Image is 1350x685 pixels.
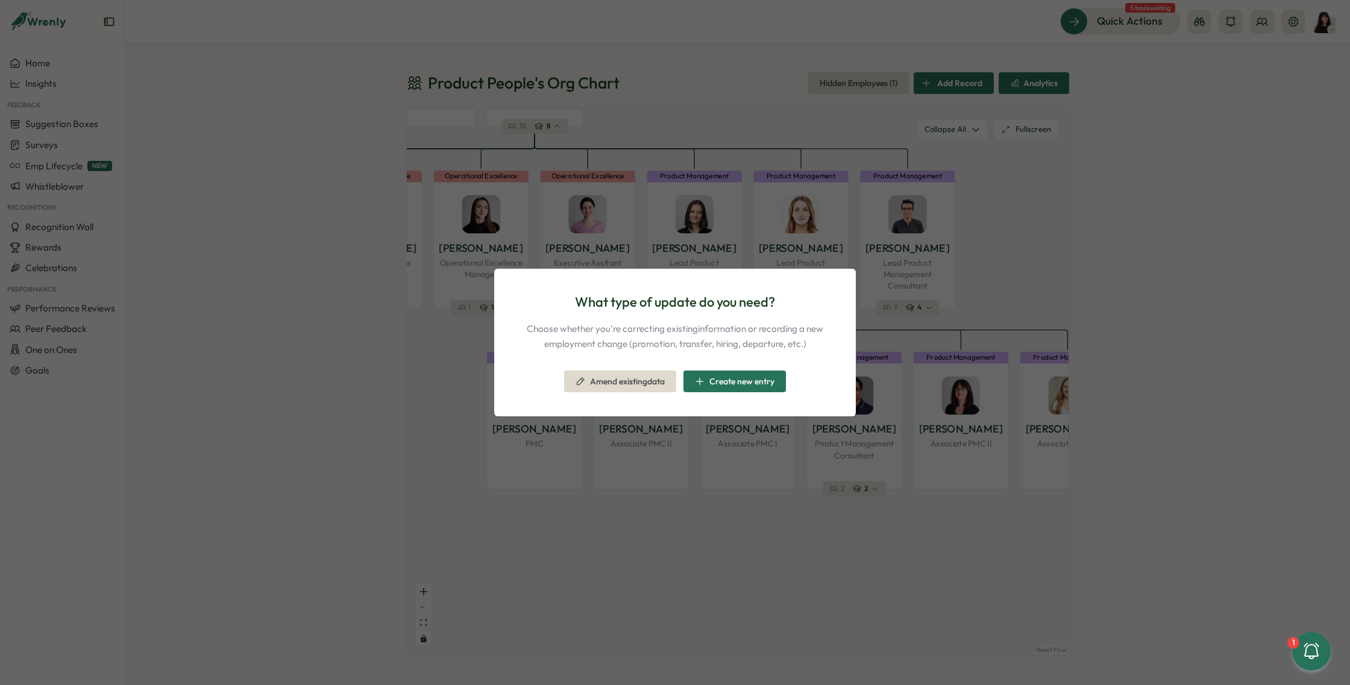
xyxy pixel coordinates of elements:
[683,371,786,392] button: Create new entry
[590,377,665,386] span: Amend existing data
[513,293,837,311] h3: What type of update do you need?
[1292,632,1331,671] button: 1
[709,377,774,386] span: Create new entry
[513,321,837,351] p: Choose whether you're correcting existing information or recording a new employment change (promo...
[1287,637,1299,649] div: 1
[564,371,676,392] button: Amend existingdata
